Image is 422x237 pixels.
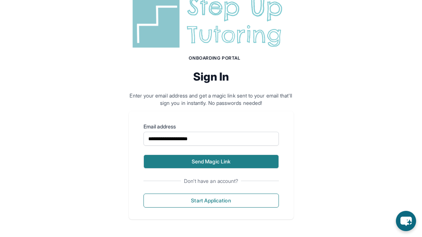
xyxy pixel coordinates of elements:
[129,92,294,107] p: Enter your email address and get a magic link sent to your email that'll sign you in instantly. N...
[143,194,279,208] button: Start Application
[143,123,279,130] label: Email address
[181,177,241,185] span: Don't have an account?
[129,70,294,83] h2: Sign In
[136,55,294,61] h1: Onboarding Portal
[396,211,416,231] button: chat-button
[143,155,279,169] button: Send Magic Link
